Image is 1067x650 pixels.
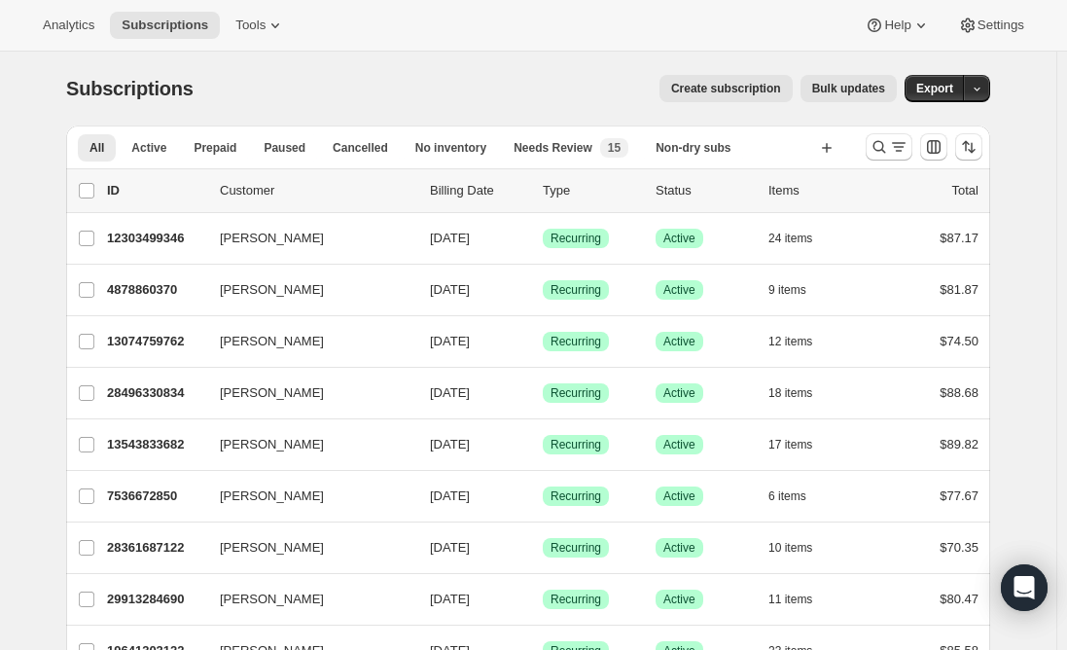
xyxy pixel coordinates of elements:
span: [PERSON_NAME] [220,590,324,609]
span: 18 items [768,385,812,401]
span: [PERSON_NAME] [220,538,324,558]
button: Create new view [811,134,842,162]
p: 28496330834 [107,383,204,403]
button: [PERSON_NAME] [208,223,403,254]
button: Export [905,75,965,102]
span: 10 items [768,540,812,556]
span: Active [663,334,695,349]
span: Help [884,18,910,33]
div: 7536672850[PERSON_NAME][DATE]SuccessRecurringSuccessActive6 items$77.67 [107,483,978,510]
span: Active [663,488,695,504]
span: 15 [608,140,621,156]
p: Billing Date [430,181,527,200]
button: Sort the results [955,133,982,161]
span: 24 items [768,231,812,246]
p: 13074759762 [107,332,204,351]
span: Recurring [551,385,601,401]
span: [DATE] [430,385,470,400]
span: [DATE] [430,488,470,503]
span: Subscriptions [122,18,208,33]
span: [PERSON_NAME] [220,332,324,351]
span: 11 items [768,592,812,607]
span: Recurring [551,334,601,349]
span: Active [131,140,166,156]
p: Status [656,181,753,200]
span: Settings [978,18,1024,33]
span: Active [663,231,695,246]
span: Prepaid [194,140,236,156]
span: $74.50 [940,334,978,348]
span: $89.82 [940,437,978,451]
p: 12303499346 [107,229,204,248]
div: 13543833682[PERSON_NAME][DATE]SuccessRecurringSuccessActive17 items$89.82 [107,431,978,458]
span: [PERSON_NAME] [220,229,324,248]
span: 9 items [768,282,806,298]
span: Active [663,385,695,401]
span: 6 items [768,488,806,504]
span: $88.68 [940,385,978,400]
span: $70.35 [940,540,978,555]
button: Customize table column order and visibility [920,133,947,161]
span: $80.47 [940,592,978,606]
p: 13543833682 [107,435,204,454]
span: Active [663,592,695,607]
p: Customer [220,181,414,200]
span: Analytics [43,18,94,33]
p: 28361687122 [107,538,204,558]
button: Tools [224,12,297,39]
button: [PERSON_NAME] [208,326,403,357]
div: Open Intercom Messenger [1001,564,1048,611]
button: 11 items [768,586,834,613]
button: Create subscription [659,75,793,102]
span: [PERSON_NAME] [220,280,324,300]
span: Non-dry subs [656,140,730,156]
span: [DATE] [430,282,470,297]
span: Active [663,282,695,298]
div: Items [768,181,866,200]
button: [PERSON_NAME] [208,429,403,460]
span: Cancelled [333,140,388,156]
button: Help [853,12,942,39]
span: $87.17 [940,231,978,245]
button: Search and filter results [866,133,912,161]
div: 29913284690[PERSON_NAME][DATE]SuccessRecurringSuccessActive11 items$80.47 [107,586,978,613]
button: Bulk updates [800,75,897,102]
button: 24 items [768,225,834,252]
span: Needs Review [514,140,592,156]
span: Tools [235,18,266,33]
span: Export [916,81,953,96]
button: [PERSON_NAME] [208,532,403,563]
p: 7536672850 [107,487,204,506]
div: IDCustomerBilling DateTypeStatusItemsTotal [107,181,978,200]
button: [PERSON_NAME] [208,481,403,512]
span: 17 items [768,437,812,452]
span: Subscriptions [66,78,194,99]
span: Recurring [551,437,601,452]
span: [DATE] [430,540,470,555]
div: 13074759762[PERSON_NAME][DATE]SuccessRecurringSuccessActive12 items$74.50 [107,328,978,355]
button: 10 items [768,534,834,561]
span: $77.67 [940,488,978,503]
button: 9 items [768,276,828,304]
span: Recurring [551,231,601,246]
span: [PERSON_NAME] [220,383,324,403]
span: Active [663,437,695,452]
span: All [89,140,104,156]
span: [DATE] [430,231,470,245]
button: 6 items [768,483,828,510]
span: [PERSON_NAME] [220,487,324,506]
div: 4878860370[PERSON_NAME][DATE]SuccessRecurringSuccessActive9 items$81.87 [107,276,978,304]
div: 12303499346[PERSON_NAME][DATE]SuccessRecurringSuccessActive24 items$87.17 [107,225,978,252]
span: [PERSON_NAME] [220,435,324,454]
div: 28496330834[PERSON_NAME][DATE]SuccessRecurringSuccessActive18 items$88.68 [107,379,978,407]
span: No inventory [415,140,486,156]
span: [DATE] [430,437,470,451]
button: 17 items [768,431,834,458]
button: Analytics [31,12,106,39]
p: ID [107,181,204,200]
button: [PERSON_NAME] [208,584,403,615]
span: $81.87 [940,282,978,297]
span: Recurring [551,488,601,504]
span: Bulk updates [812,81,885,96]
div: 28361687122[PERSON_NAME][DATE]SuccessRecurringSuccessActive10 items$70.35 [107,534,978,561]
